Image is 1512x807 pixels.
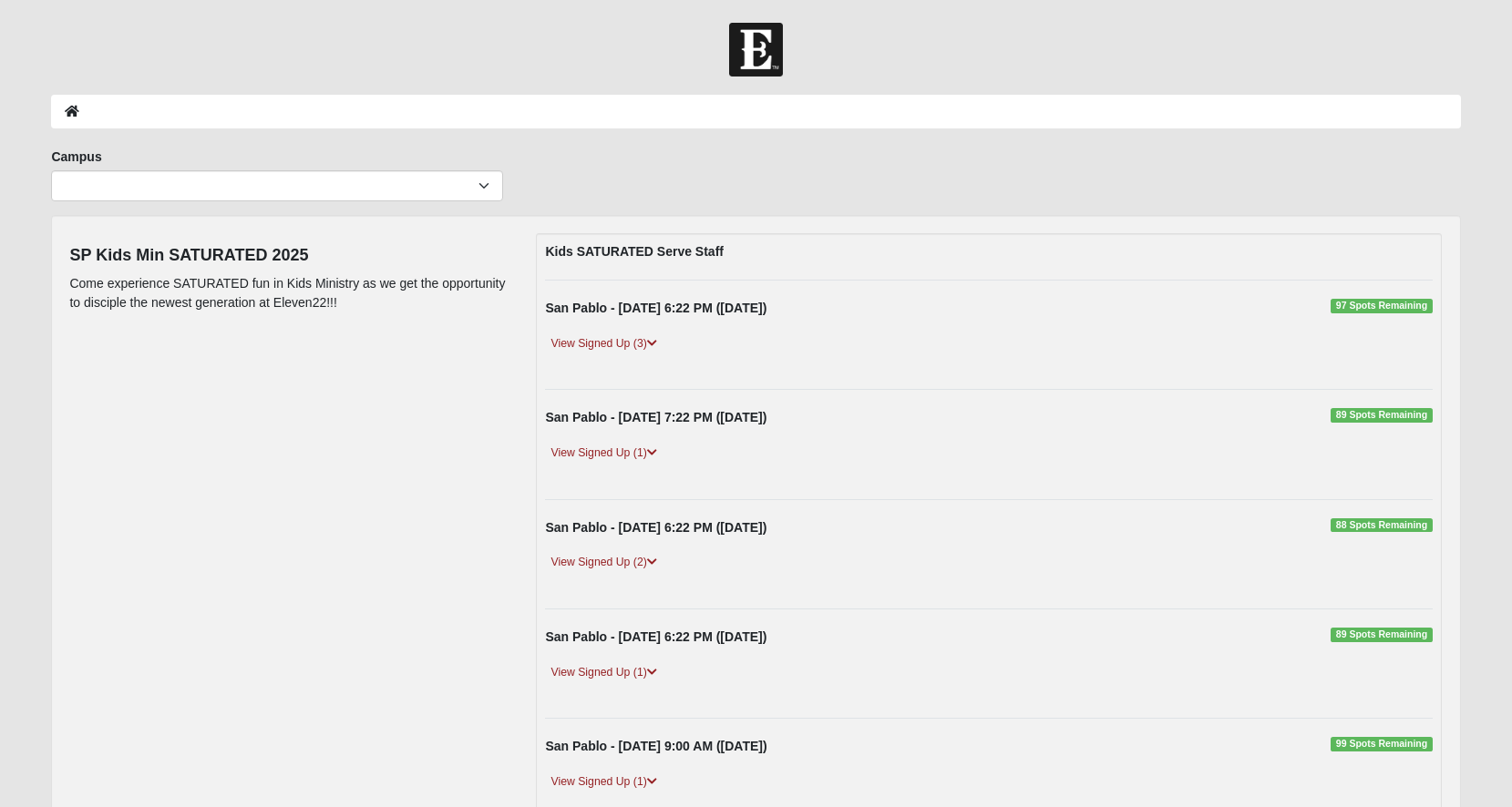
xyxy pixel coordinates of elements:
strong: San Pablo - [DATE] 6:22 PM ([DATE]) [545,629,766,644]
strong: San Pablo - [DATE] 6:22 PM ([DATE]) [545,520,766,535]
p: Come experience SATURATED fun in Kids Ministry as we get the opportunity to disciple the newest g... [69,274,509,312]
span: 88 Spots Remaining [1331,518,1434,533]
span: 99 Spots Remaining [1331,737,1434,751]
strong: Kids SATURATED Serve Staff [545,244,724,259]
span: 97 Spots Remaining [1331,299,1434,313]
a: View Signed Up (1) [545,772,662,792]
span: 89 Spots Remaining [1331,408,1434,423]
strong: San Pablo - [DATE] 6:22 PM ([DATE]) [545,301,766,315]
a: View Signed Up (2) [545,553,662,572]
span: 89 Spots Remaining [1331,628,1434,642]
strong: San Pablo - [DATE] 9:00 AM ([DATE]) [545,739,766,753]
a: View Signed Up (1) [545,663,662,682]
h4: SP Kids Min SATURATED 2025 [69,246,509,266]
img: Church of Eleven22 Logo [729,23,783,77]
label: Campus [51,148,101,166]
a: View Signed Up (3) [545,334,662,353]
a: View Signed Up (1) [545,444,662,463]
strong: San Pablo - [DATE] 7:22 PM ([DATE]) [545,410,766,424]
